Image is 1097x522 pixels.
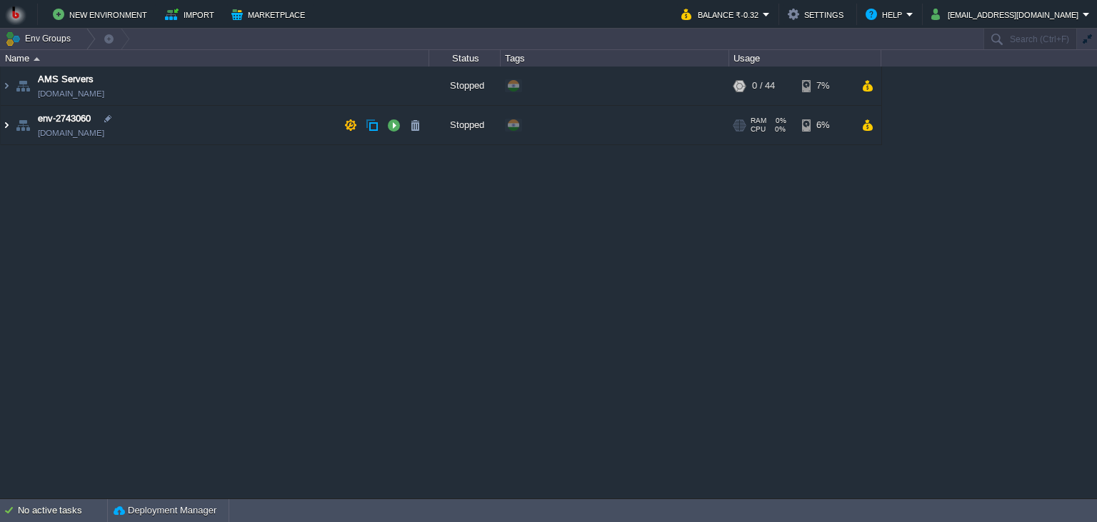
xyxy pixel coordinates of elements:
[38,72,94,87] a: AMS Servers
[18,499,107,522] div: No active tasks
[751,117,766,125] span: RAM
[13,67,33,105] img: AMDAwAAAACH5BAEAAAAALAAAAAABAAEAAAICRAEAOw==
[34,57,40,61] img: AMDAwAAAACH5BAEAAAAALAAAAAABAAEAAAICRAEAOw==
[1,50,429,67] div: Name
[13,106,33,144] img: AMDAwAAAACH5BAEAAAAALAAAAAABAAEAAAICRAEAOw==
[429,67,501,105] div: Stopped
[1,106,12,144] img: AMDAwAAAACH5BAEAAAAALAAAAAABAAEAAAICRAEAOw==
[772,117,786,125] span: 0%
[5,4,26,25] img: Bitss Techniques
[53,6,151,23] button: New Environment
[429,106,501,144] div: Stopped
[501,50,728,67] div: Tags
[931,6,1083,23] button: [EMAIL_ADDRESS][DOMAIN_NAME]
[38,87,104,101] a: [DOMAIN_NAME]
[752,67,775,105] div: 0 / 44
[802,67,848,105] div: 7%
[751,125,766,134] span: CPU
[38,112,91,126] a: env-2743060
[5,29,76,49] button: Env Groups
[1,67,12,105] img: AMDAwAAAACH5BAEAAAAALAAAAAABAAEAAAICRAEAOw==
[802,106,848,144] div: 6%
[681,6,763,23] button: Balance ₹-0.32
[231,6,309,23] button: Marketplace
[788,6,848,23] button: Settings
[771,125,786,134] span: 0%
[38,126,104,140] a: [DOMAIN_NAME]
[430,50,500,67] div: Status
[114,503,216,518] button: Deployment Manager
[165,6,219,23] button: Import
[866,6,906,23] button: Help
[730,50,881,67] div: Usage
